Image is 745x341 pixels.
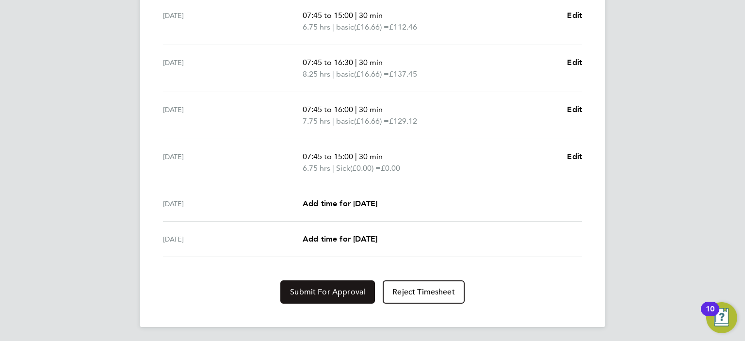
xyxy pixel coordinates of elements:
[332,69,334,79] span: |
[303,152,353,161] span: 07:45 to 15:00
[706,302,737,333] button: Open Resource Center, 10 new notifications
[163,57,303,80] div: [DATE]
[355,152,357,161] span: |
[567,105,582,114] span: Edit
[567,104,582,115] a: Edit
[332,116,334,126] span: |
[389,22,417,32] span: £112.46
[303,69,330,79] span: 8.25 hrs
[354,22,389,32] span: (£16.66) =
[332,22,334,32] span: |
[303,22,330,32] span: 6.75 hrs
[303,234,377,244] span: Add time for [DATE]
[280,280,375,304] button: Submit For Approval
[303,116,330,126] span: 7.75 hrs
[336,115,354,127] span: basic
[354,116,389,126] span: (£16.66) =
[567,58,582,67] span: Edit
[567,152,582,161] span: Edit
[303,58,353,67] span: 07:45 to 16:30
[163,104,303,127] div: [DATE]
[567,57,582,68] a: Edit
[303,105,353,114] span: 07:45 to 16:00
[350,163,381,173] span: (£0.00) =
[706,309,714,322] div: 10
[303,163,330,173] span: 6.75 hrs
[389,69,417,79] span: £137.45
[381,163,400,173] span: £0.00
[389,116,417,126] span: £129.12
[359,11,383,20] span: 30 min
[359,58,383,67] span: 30 min
[303,233,377,245] a: Add time for [DATE]
[359,152,383,161] span: 30 min
[303,198,377,210] a: Add time for [DATE]
[567,10,582,21] a: Edit
[359,105,383,114] span: 30 min
[392,287,455,297] span: Reject Timesheet
[336,21,354,33] span: basic
[355,11,357,20] span: |
[336,162,350,174] span: Sick
[336,68,354,80] span: basic
[163,198,303,210] div: [DATE]
[354,69,389,79] span: (£16.66) =
[163,10,303,33] div: [DATE]
[303,11,353,20] span: 07:45 to 15:00
[290,287,365,297] span: Submit For Approval
[163,151,303,174] div: [DATE]
[383,280,465,304] button: Reject Timesheet
[332,163,334,173] span: |
[567,11,582,20] span: Edit
[355,105,357,114] span: |
[303,199,377,208] span: Add time for [DATE]
[355,58,357,67] span: |
[567,151,582,162] a: Edit
[163,233,303,245] div: [DATE]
